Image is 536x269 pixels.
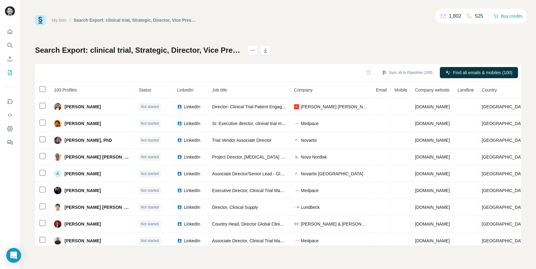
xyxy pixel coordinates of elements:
[248,45,257,55] button: actions
[184,187,200,194] span: LinkedIn
[177,171,182,176] img: LinkedIn logo
[294,222,299,226] img: company-logo
[212,238,300,243] span: Associate Director, Clinical Trial Management
[54,153,61,161] img: Avatar
[294,87,313,92] span: Company
[177,121,182,126] img: LinkedIn logo
[5,53,15,65] button: Enrich CSV
[482,238,527,243] span: [GEOGRAPHIC_DATA]
[141,238,159,244] span: Not started
[54,120,61,127] img: Avatar
[294,205,299,210] img: company-logo
[212,104,294,109] span: Director- Clinical Trial Patient Engagement
[376,87,387,92] span: Email
[184,238,200,244] span: LinkedIn
[184,104,200,110] span: LinkedIn
[482,171,527,176] span: [GEOGRAPHIC_DATA]
[65,221,101,227] span: [PERSON_NAME]
[294,238,299,243] img: company-logo
[440,67,518,78] button: Find all emails & mobiles (100)
[482,155,527,159] span: [GEOGRAPHIC_DATA]
[5,137,15,148] button: Feedback
[65,238,101,244] span: [PERSON_NAME]
[294,171,299,176] img: company-logo
[5,123,15,134] button: Dashboard
[65,104,101,110] span: [PERSON_NAME]
[301,171,363,177] span: Novartis [GEOGRAPHIC_DATA]
[141,204,159,210] span: Not started
[482,222,527,226] span: [GEOGRAPHIC_DATA]
[212,171,318,176] span: Associate Director/Senior Lead - Global Study Start-Up
[184,171,200,177] span: LinkedIn
[69,17,71,23] li: /
[475,12,483,20] p: 525
[482,104,527,109] span: [GEOGRAPHIC_DATA]
[415,138,450,143] span: [DOMAIN_NAME]
[177,155,182,159] img: LinkedIn logo
[35,15,46,25] img: Surfe Logo
[294,138,299,143] img: company-logo
[301,204,320,210] span: Lundbeck
[141,121,159,126] span: Not started
[482,188,527,193] span: [GEOGRAPHIC_DATA]
[5,6,15,16] img: Avatar
[65,204,131,210] span: [PERSON_NAME] [PERSON_NAME]
[177,238,182,243] img: LinkedIn logo
[141,137,159,143] span: Not started
[415,222,450,226] span: [DOMAIN_NAME]
[65,171,101,177] span: [PERSON_NAME]
[6,248,21,263] div: Open Intercom Messenger
[177,188,182,193] img: LinkedIn logo
[184,154,200,160] span: LinkedIn
[184,137,200,143] span: LinkedIn
[301,104,368,110] span: [PERSON_NAME] [PERSON_NAME]
[141,104,159,110] span: Not started
[212,121,303,126] span: Sr. Executive director, clininal trial management
[482,87,497,92] span: Country
[494,12,522,20] button: Buy credits
[482,205,527,210] span: [GEOGRAPHIC_DATA]
[184,120,200,127] span: LinkedIn
[212,205,258,210] span: Director, Clinical Supply
[54,170,61,177] div: A
[54,237,61,244] img: Avatar
[294,104,299,109] img: company-logo
[5,110,15,121] button: Use Surfe API
[301,238,319,244] span: Medpace
[415,121,450,126] span: [DOMAIN_NAME]
[65,154,131,160] span: [PERSON_NAME] [PERSON_NAME]
[141,221,159,227] span: Not started
[415,205,450,210] span: [DOMAIN_NAME]
[35,45,242,55] h1: Search Export: clinical trial, Strategic, Director, Vice President, CXO, [GEOGRAPHIC_DATA], [GEOG...
[301,154,327,160] span: Novo Nordisk
[395,87,407,92] span: Mobile
[177,205,182,210] img: LinkedIn logo
[212,138,272,143] span: Trial Vendor Associate Director
[212,87,227,92] span: Job title
[184,221,200,227] span: LinkedIn
[415,171,450,176] span: [DOMAIN_NAME]
[212,188,300,193] span: Executive Director, Clinical Trial Management
[294,121,299,126] img: company-logo
[415,87,449,92] span: Company website
[54,187,61,194] img: Avatar
[415,188,450,193] span: [DOMAIN_NAME]
[5,40,15,51] button: Search
[5,67,15,78] button: My lists
[141,154,159,160] span: Not started
[177,138,182,143] img: LinkedIn logo
[54,220,61,228] img: Avatar
[415,238,450,243] span: [DOMAIN_NAME]
[52,18,66,23] a: My lists
[458,87,474,92] span: Landline
[482,121,527,126] span: [GEOGRAPHIC_DATA]
[301,120,319,127] span: Medpace
[415,155,450,159] span: [DOMAIN_NAME]
[177,87,194,92] span: LinkedIn
[301,221,368,227] span: [PERSON_NAME] & [PERSON_NAME]
[5,96,15,107] button: Use Surfe on LinkedIn
[453,69,512,76] span: Find all emails & mobiles (100)
[65,187,101,194] span: [PERSON_NAME]
[177,222,182,226] img: LinkedIn logo
[5,26,15,37] button: Quick start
